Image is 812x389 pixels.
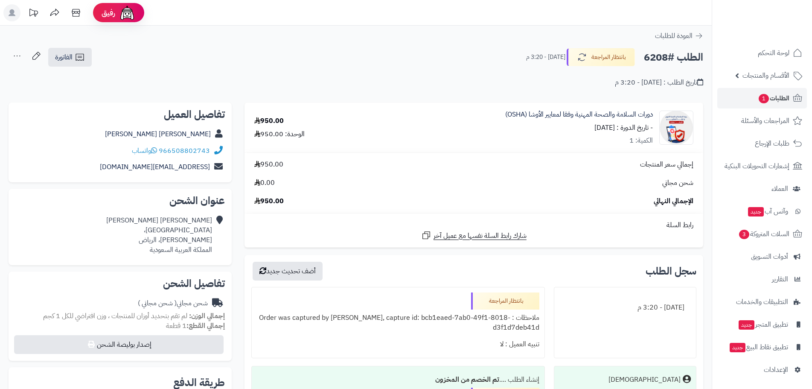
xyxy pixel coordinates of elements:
a: دورات السلامة والصحة المهنية وفقا لمعايير الأوشا (OSHA) [505,110,653,120]
a: لوحة التحكم [717,43,807,63]
a: التقارير [717,269,807,290]
button: بانتظار المراجعة [567,48,635,66]
div: 950.00 [254,116,284,126]
span: لم تقم بتحديد أوزان للمنتجات ، وزن افتراضي للكل 1 كجم [43,311,187,321]
a: وآتس آبجديد [717,201,807,222]
a: الطلبات1 [717,88,807,108]
span: تطبيق المتجر [738,319,788,331]
span: طلبات الإرجاع [755,137,789,149]
small: [DATE] - 3:20 م [526,53,565,61]
button: أضف تحديث جديد [253,262,323,281]
a: إشعارات التحويلات البنكية [717,156,807,176]
a: [EMAIL_ADDRESS][DOMAIN_NAME] [100,162,210,172]
div: إنشاء الطلب .... [257,371,540,388]
div: [DEMOGRAPHIC_DATA] [608,375,681,385]
span: الأقسام والمنتجات [742,70,789,82]
div: الوحدة: 950.00 [254,129,305,139]
span: إشعارات التحويلات البنكية [725,160,789,172]
span: ( شحن مجاني ) [138,298,177,308]
h2: عنوان الشحن [15,196,225,206]
a: واتساب [132,146,157,156]
h3: سجل الطلب [646,266,696,276]
span: لوحة التحكم [758,47,789,59]
div: بانتظار المراجعة [471,292,539,310]
span: العودة للطلبات [655,31,693,41]
b: تم الخصم من المخزون [435,374,499,385]
span: 950.00 [254,196,284,206]
span: شحن مجاني [662,178,693,188]
small: 1 قطعة [166,321,225,331]
button: إصدار بوليصة الشحن [14,335,224,354]
span: شارك رابط السلة نفسها مع عميل آخر [434,231,527,241]
span: العملاء [771,183,788,195]
div: الكمية: 1 [629,136,653,146]
a: الإعدادات [717,360,807,380]
small: - تاريخ الدورة : [DATE] [594,123,653,133]
span: جديد [739,320,754,330]
h2: تفاصيل الشحن [15,278,225,289]
span: وآتس آب [747,205,788,217]
span: التقارير [772,273,788,285]
div: شحن مجاني [138,298,208,308]
a: التطبيقات والخدمات [717,292,807,312]
a: [PERSON_NAME] [PERSON_NAME] [105,129,211,139]
a: 966508802743 [159,146,210,156]
div: ملاحظات : Order was captured by [PERSON_NAME], capture id: bcb1eaed-7ab0-49f1-8018-d3f1d7deb41d [257,310,540,336]
h2: الطلب #6208 [644,49,703,66]
img: 1752420691-%D8%A7%D9%84%D8%B3%D9%84%D8%A7%D9%85%D8%A9%20%D9%88%20%D8%A7%D9%84%D8%B5%D8%AD%D8%A9%2... [660,111,693,145]
span: 950.00 [254,160,283,170]
img: ai-face.png [119,4,136,21]
h2: تفاصيل العميل [15,109,225,120]
span: جديد [748,207,764,216]
a: طلبات الإرجاع [717,133,807,154]
div: رابط السلة [248,220,700,230]
strong: إجمالي القطع: [186,321,225,331]
span: التطبيقات والخدمات [736,296,788,308]
a: العملاء [717,178,807,199]
div: [PERSON_NAME] [PERSON_NAME] [GEOGRAPHIC_DATA]، [PERSON_NAME]، الرياض المملكة العربية السعودية [106,216,212,254]
a: تحديثات المنصة [23,4,44,23]
span: الإعدادات [764,364,788,376]
h2: طريقة الدفع [173,377,225,388]
a: شارك رابط السلة نفسها مع عميل آخر [421,230,527,241]
div: [DATE] - 3:20 م [559,299,691,316]
span: تطبيق نقاط البيع [729,341,788,353]
strong: إجمالي الوزن: [189,311,225,321]
span: الطلبات [758,92,789,104]
span: رفيق [102,8,115,18]
span: 1 [759,94,769,103]
span: السلات المتروكة [738,228,789,240]
span: 3 [739,230,749,239]
a: العودة للطلبات [655,31,703,41]
div: تاريخ الطلب : [DATE] - 3:20 م [615,78,703,88]
a: المراجعات والأسئلة [717,111,807,131]
span: أدوات التسويق [751,251,788,263]
span: الفاتورة [55,52,73,62]
img: logo-2.png [754,23,804,41]
span: إجمالي سعر المنتجات [640,160,693,170]
span: 0.00 [254,178,275,188]
span: جديد [730,343,745,352]
div: تنبيه العميل : لا [257,336,540,353]
a: أدوات التسويق [717,246,807,267]
span: الإجمالي النهائي [654,196,693,206]
a: تطبيق المتجرجديد [717,314,807,335]
a: تطبيق نقاط البيعجديد [717,337,807,357]
a: الفاتورة [48,48,92,67]
span: المراجعات والأسئلة [741,115,789,127]
a: السلات المتروكة3 [717,224,807,244]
